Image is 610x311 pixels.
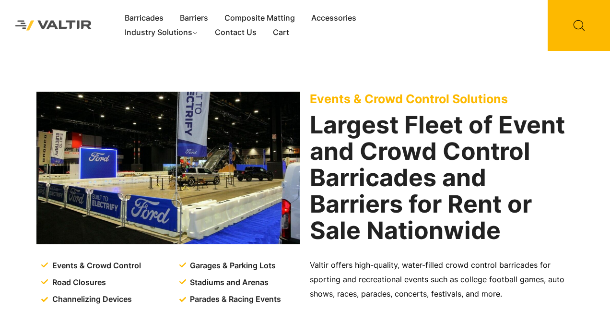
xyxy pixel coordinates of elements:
span: Stadiums and Arenas [188,275,269,290]
img: Valtir Rentals [7,12,100,39]
span: Road Closures [50,275,106,290]
a: Industry Solutions [117,25,207,40]
a: Composite Matting [216,11,303,25]
p: Events & Crowd Control Solutions [310,92,574,106]
a: Barriers [172,11,216,25]
a: Barricades [117,11,172,25]
a: Contact Us [207,25,265,40]
span: Events & Crowd Control [50,259,141,273]
p: Valtir offers high-quality, water-filled crowd control barricades for sporting and recreational e... [310,258,574,301]
span: Channelizing Devices [50,292,132,307]
a: Cart [265,25,297,40]
span: Parades & Racing Events [188,292,281,307]
h2: Largest Fleet of Event and Crowd Control Barricades and Barriers for Rent or Sale Nationwide [310,112,574,244]
a: Accessories [303,11,364,25]
span: Garages & Parking Lots [188,259,276,273]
